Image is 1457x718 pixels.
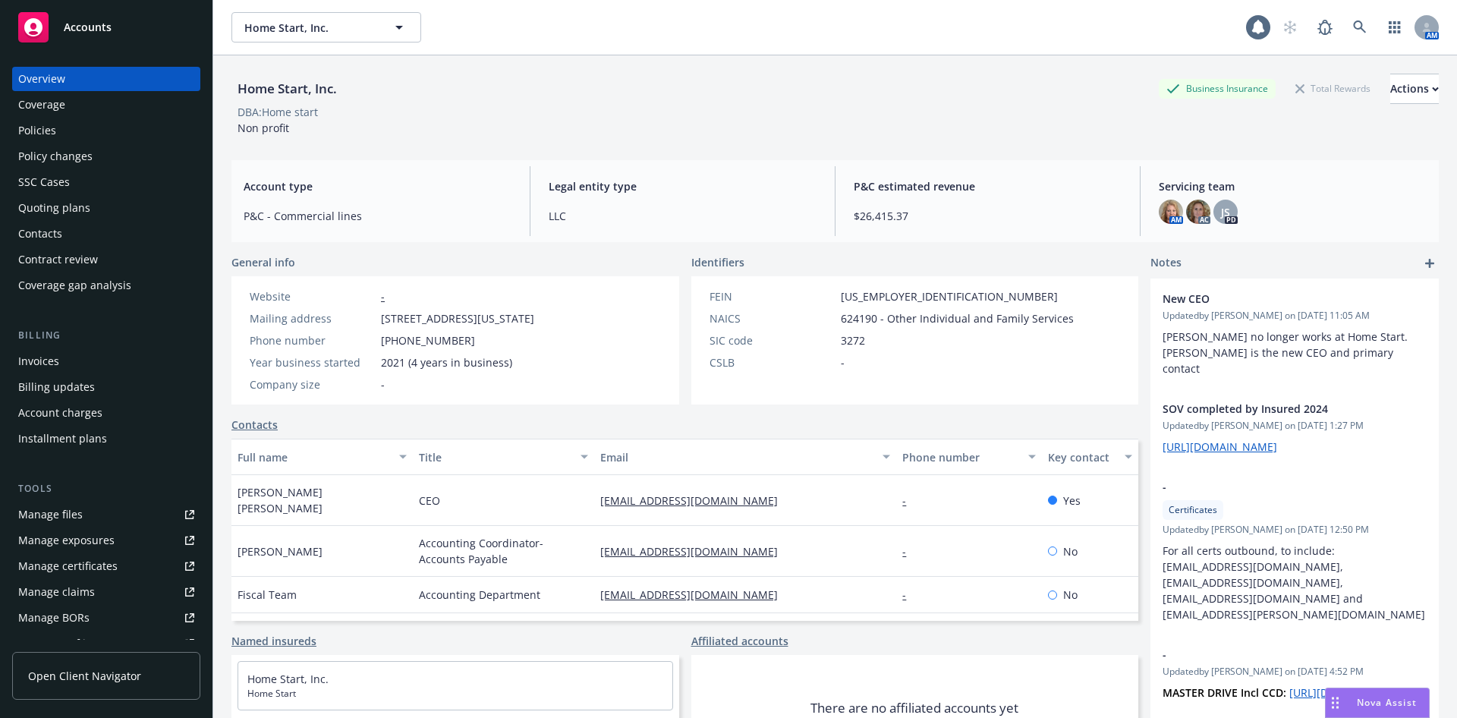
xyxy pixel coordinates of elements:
span: Certificates [1169,503,1217,517]
span: Fiscal Team [238,587,297,603]
span: Open Client Navigator [28,668,141,684]
span: Notes [1150,254,1182,272]
a: [EMAIL_ADDRESS][DOMAIN_NAME] [600,587,790,602]
div: Manage claims [18,580,95,604]
a: Contacts [12,222,200,246]
img: photo [1159,200,1183,224]
a: Account charges [12,401,200,425]
div: SIC code [710,332,835,348]
span: Yes [1063,493,1081,509]
span: [PERSON_NAME] no longer works at Home Start. [PERSON_NAME] is the new CEO and primary contact [1163,329,1414,376]
div: Coverage gap analysis [18,273,131,298]
div: Website [250,288,375,304]
div: Quoting plans [18,196,90,220]
button: Title [413,439,594,475]
a: Start snowing [1275,12,1305,43]
div: Contract review [18,247,98,272]
button: Key contact [1042,439,1138,475]
div: Invoices [18,349,59,373]
div: Company size [250,376,375,392]
img: photo [1186,200,1210,224]
span: 3272 [841,332,865,348]
span: P&C - Commercial lines [244,208,511,224]
span: Legal entity type [549,178,817,194]
div: Manage exposures [18,528,115,553]
div: Email [600,449,873,465]
div: -Updatedby [PERSON_NAME] on [DATE] 4:52 PMMASTER DRIVE Incl CCD: [URL][DOMAIN_NAME] [1150,635,1439,713]
div: Full name [238,449,390,465]
a: Affiliated accounts [691,633,788,649]
a: Accounts [12,6,200,49]
a: Billing updates [12,375,200,399]
span: $26,415.37 [854,208,1122,224]
button: Actions [1390,74,1439,104]
div: CSLB [710,354,835,370]
span: 624190 - Other Individual and Family Services [841,310,1074,326]
span: Accounting Department [419,587,540,603]
span: - [841,354,845,370]
strong: MASTER DRIVE Incl CCD: [1163,685,1286,700]
div: Summary of insurance [18,631,134,656]
span: Manage exposures [12,528,200,553]
span: [PHONE_NUMBER] [381,332,475,348]
a: Manage BORs [12,606,200,630]
div: Year business started [250,354,375,370]
a: [URL][DOMAIN_NAME] [1163,439,1277,454]
div: DBA: Home start [238,104,318,120]
div: Manage certificates [18,554,118,578]
div: Drag to move [1326,688,1345,717]
a: [EMAIL_ADDRESS][DOMAIN_NAME] [600,493,790,508]
div: Billing [12,328,200,343]
a: Policy changes [12,144,200,168]
span: [PERSON_NAME] [238,543,323,559]
span: SOV completed by Insured 2024 [1163,401,1387,417]
div: SOV completed by Insured 2024Updatedby [PERSON_NAME] on [DATE] 1:27 PM[URL][DOMAIN_NAME] [1150,389,1439,467]
div: Phone number [902,449,1018,465]
div: Account charges [18,401,102,425]
a: - [902,493,918,508]
button: Phone number [896,439,1041,475]
div: Key contact [1048,449,1116,465]
a: Report a Bug [1310,12,1340,43]
span: Updated by [PERSON_NAME] on [DATE] 11:05 AM [1163,309,1427,323]
div: Business Insurance [1159,79,1276,98]
div: -CertificatesUpdatedby [PERSON_NAME] on [DATE] 12:50 PMFor all certs outbound, to include: [EMAIL... [1150,467,1439,635]
div: Manage BORs [18,606,90,630]
span: Servicing team [1159,178,1427,194]
div: Actions [1390,74,1439,103]
span: 2021 (4 years in business) [381,354,512,370]
a: Summary of insurance [12,631,200,656]
a: Overview [12,67,200,91]
div: Contacts [18,222,62,246]
span: Updated by [PERSON_NAME] on [DATE] 1:27 PM [1163,419,1427,433]
span: For all certs outbound, to include: [EMAIL_ADDRESS][DOMAIN_NAME], [EMAIL_ADDRESS][DOMAIN_NAME], [... [1163,543,1425,622]
span: JS [1221,204,1230,220]
a: Coverage gap analysis [12,273,200,298]
span: Identifiers [691,254,744,270]
span: - [1163,647,1387,663]
a: Installment plans [12,427,200,451]
a: Named insureds [231,633,316,649]
span: - [381,376,385,392]
span: LLC [549,208,817,224]
div: New CEOUpdatedby [PERSON_NAME] on [DATE] 11:05 AM[PERSON_NAME] no longer works at Home Start. [PE... [1150,279,1439,389]
span: Nova Assist [1357,696,1417,709]
a: Search [1345,12,1375,43]
a: Manage certificates [12,554,200,578]
a: Home Start, Inc. [247,672,329,686]
a: Manage files [12,502,200,527]
div: Billing updates [18,375,95,399]
div: Phone number [250,332,375,348]
span: - [1163,479,1387,495]
span: [US_EMPLOYER_IDENTIFICATION_NUMBER] [841,288,1058,304]
a: Contract review [12,247,200,272]
div: NAICS [710,310,835,326]
div: Installment plans [18,427,107,451]
span: No [1063,543,1078,559]
span: [STREET_ADDRESS][US_STATE] [381,310,534,326]
div: Coverage [18,93,65,117]
span: Home Start [247,687,663,701]
a: - [902,544,918,559]
a: add [1421,254,1439,272]
button: Nova Assist [1325,688,1430,718]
